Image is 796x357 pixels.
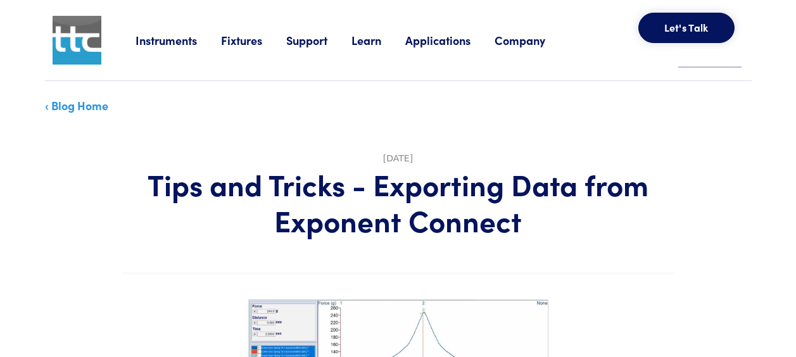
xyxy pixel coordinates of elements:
[123,166,674,239] h1: Tips and Tricks - Exporting Data from Exponent Connect
[53,16,101,65] img: ttc_logo_1x1_v1.0.png
[286,32,351,48] a: Support
[45,97,108,113] a: ‹ Blog Home
[638,13,735,43] button: Let's Talk
[221,32,286,48] a: Fixtures
[136,32,221,48] a: Instruments
[495,32,569,48] a: Company
[383,153,413,163] time: [DATE]
[405,32,495,48] a: Applications
[351,32,405,48] a: Learn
